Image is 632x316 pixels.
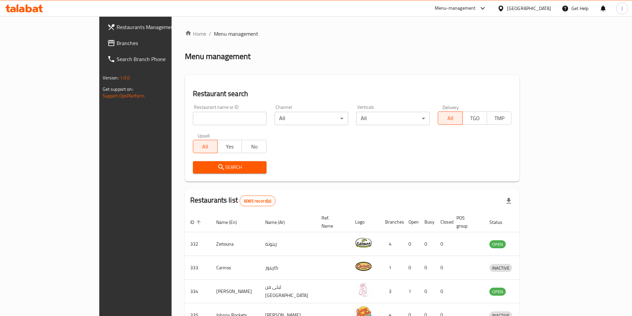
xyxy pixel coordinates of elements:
[240,196,276,206] div: Total records count
[102,51,205,67] a: Search Branch Phone
[507,5,551,12] div: [GEOGRAPHIC_DATA]
[217,140,242,153] button: Yes
[193,161,267,174] button: Search
[350,212,380,232] th: Logo
[193,140,218,153] button: All
[211,256,260,280] td: Carinos
[198,133,210,138] label: Upsell
[465,113,484,123] span: TGO
[240,198,275,204] span: 6085 record(s)
[355,258,372,275] img: Carinos
[242,140,266,153] button: No
[621,5,623,12] span: J
[120,73,130,82] span: 1.0.0
[321,214,342,230] span: Ref. Name
[435,4,476,12] div: Menu-management
[265,218,294,226] span: Name (Ar)
[380,256,403,280] td: 1
[435,212,451,232] th: Closed
[356,112,430,125] div: All
[216,218,246,226] span: Name (En)
[260,280,316,303] td: ليلى من [GEOGRAPHIC_DATA]
[198,163,261,172] span: Search
[103,85,133,93] span: Get support on:
[403,232,419,256] td: 0
[441,113,460,123] span: All
[245,142,264,151] span: No
[419,256,435,280] td: 0
[260,256,316,280] td: كارينوز
[185,51,251,62] h2: Menu management
[456,214,476,230] span: POS group
[220,142,239,151] span: Yes
[489,264,512,272] span: INACTIVE
[403,212,419,232] th: Open
[275,112,348,125] div: All
[489,288,506,296] div: OPEN
[196,142,215,151] span: All
[355,234,372,251] img: Zeitouna
[490,113,509,123] span: TMP
[442,105,459,109] label: Delivery
[193,89,512,99] h2: Restaurant search
[403,280,419,303] td: 1
[102,35,205,51] a: Branches
[117,23,200,31] span: Restaurants Management
[435,232,451,256] td: 0
[438,111,462,125] button: All
[487,111,511,125] button: TMP
[403,256,419,280] td: 0
[419,212,435,232] th: Busy
[419,280,435,303] td: 0
[193,112,267,125] input: Search for restaurant name or ID..
[355,282,372,298] img: Leila Min Lebnan
[419,232,435,256] td: 0
[435,280,451,303] td: 0
[214,30,258,38] span: Menu management
[211,232,260,256] td: Zeitouna
[489,218,511,226] span: Status
[211,280,260,303] td: [PERSON_NAME]
[117,55,200,63] span: Search Branch Phone
[380,212,403,232] th: Branches
[185,30,520,38] nav: breadcrumb
[462,111,487,125] button: TGO
[501,193,517,209] div: Export file
[489,241,506,248] span: OPEN
[380,232,403,256] td: 4
[190,195,276,206] h2: Restaurants list
[260,232,316,256] td: زيتونة
[190,218,203,226] span: ID
[435,256,451,280] td: 0
[380,280,403,303] td: 3
[209,30,211,38] li: /
[117,39,200,47] span: Branches
[102,19,205,35] a: Restaurants Management
[103,91,145,100] a: Support.OpsPlatform
[103,73,119,82] span: Version:
[489,288,506,296] span: OPEN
